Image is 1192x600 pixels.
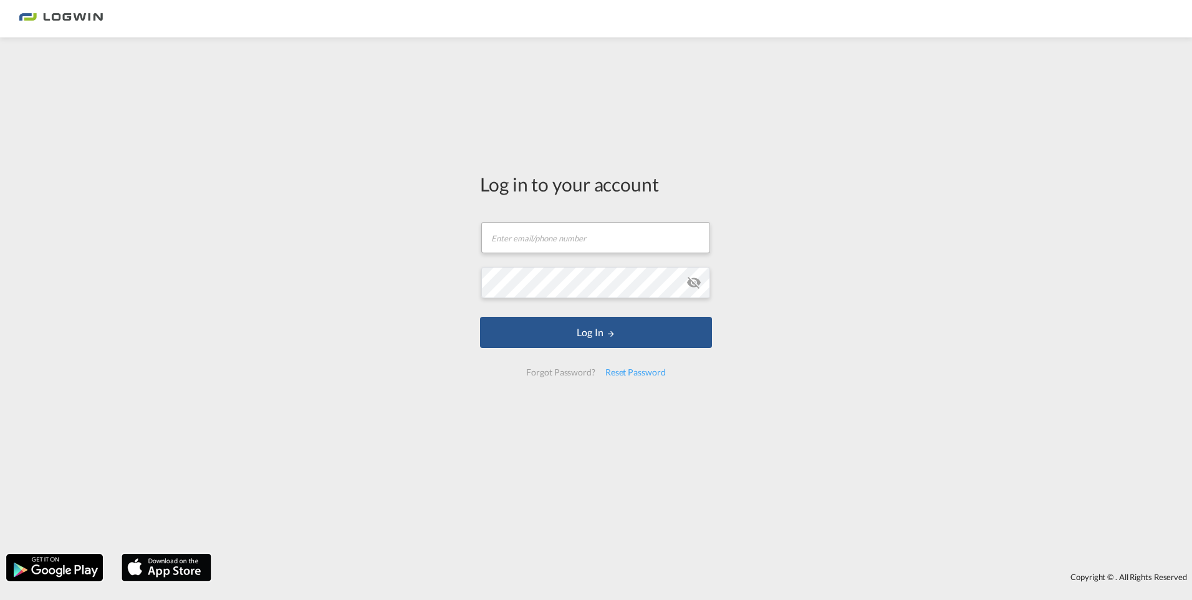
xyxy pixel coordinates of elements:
[480,317,712,348] button: LOGIN
[19,5,103,33] img: 2761ae10d95411efa20a1f5e0282d2d7.png
[120,553,213,583] img: apple.png
[481,222,710,253] input: Enter email/phone number
[218,566,1192,588] div: Copyright © . All Rights Reserved
[686,275,701,290] md-icon: icon-eye-off
[480,171,712,197] div: Log in to your account
[600,361,671,384] div: Reset Password
[5,553,104,583] img: google.png
[521,361,600,384] div: Forgot Password?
